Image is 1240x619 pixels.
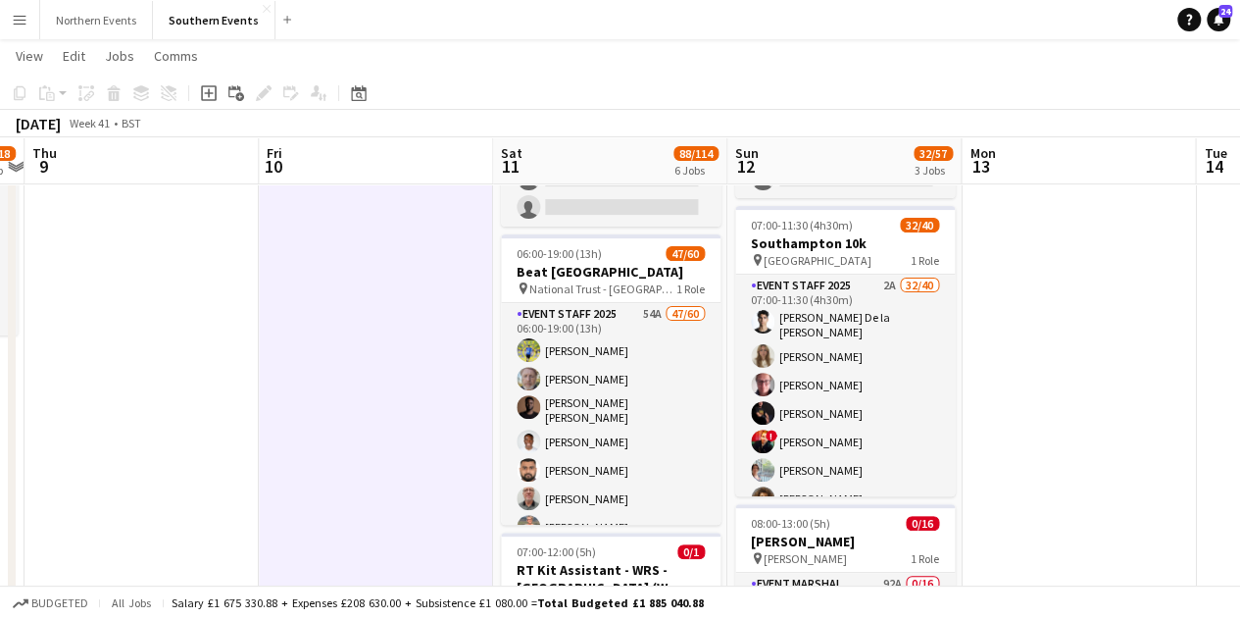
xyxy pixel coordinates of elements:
span: 1 Role [676,282,705,296]
span: Week 41 [65,116,114,130]
span: All jobs [108,595,155,610]
span: 1 Role [911,551,939,566]
h3: Beat [GEOGRAPHIC_DATA] [501,263,720,281]
app-job-card: 06:00-19:00 (13h)47/60Beat [GEOGRAPHIC_DATA] National Trust - [GEOGRAPHIC_DATA]1 RoleEvent Staff ... [501,234,720,525]
span: ! [766,430,777,441]
a: View [8,43,51,69]
span: 11 [498,155,522,178]
div: [DATE] [16,114,61,133]
span: Jobs [105,47,134,65]
span: 32/40 [900,218,939,232]
button: Southern Events [153,1,275,39]
a: Edit [55,43,93,69]
span: 32/57 [914,146,953,161]
a: Jobs [97,43,142,69]
span: 07:00-11:30 (4h30m) [751,218,853,232]
div: 3 Jobs [915,163,952,178]
span: Mon [969,144,995,162]
span: 0/1 [677,544,705,559]
span: 06:00-19:00 (13h) [517,246,602,261]
span: 10 [264,155,282,178]
span: Thu [32,144,57,162]
span: 24 [1218,5,1232,18]
span: 07:00-12:00 (5h) [517,544,596,559]
span: Sun [735,144,759,162]
span: Fri [267,144,282,162]
span: 0/16 [906,516,939,531]
div: Salary £1 675 330.88 + Expenses £208 630.00 + Subsistence £1 080.00 = [172,595,704,610]
span: National Trust - [GEOGRAPHIC_DATA] [529,282,676,296]
span: Tue [1204,144,1226,162]
span: View [16,47,43,65]
span: Budgeted [31,596,88,610]
a: 24 [1207,8,1230,31]
span: 14 [1201,155,1226,178]
span: [GEOGRAPHIC_DATA] [764,253,871,268]
span: Total Budgeted £1 885 040.88 [537,595,704,610]
span: Sat [501,144,522,162]
span: 13 [967,155,995,178]
span: 08:00-13:00 (5h) [751,516,830,531]
app-job-card: 07:00-11:30 (4h30m)32/40Southampton 10k [GEOGRAPHIC_DATA]1 RoleEvent Staff 20252A32/4007:00-11:30... [735,206,955,496]
h3: Southampton 10k [735,234,955,252]
button: Northern Events [40,1,153,39]
div: BST [122,116,141,130]
h3: [PERSON_NAME] [735,533,955,550]
span: 88/114 [673,146,719,161]
span: [PERSON_NAME] [764,551,847,566]
a: Comms [146,43,206,69]
span: 9 [29,155,57,178]
h3: RT Kit Assistant - WRS - [GEOGRAPHIC_DATA] (Women Only) [501,561,720,596]
span: 12 [732,155,759,178]
span: 1 Role [911,253,939,268]
span: 47/60 [666,246,705,261]
span: Edit [63,47,85,65]
span: Comms [154,47,198,65]
div: 6 Jobs [674,163,718,178]
button: Budgeted [10,593,91,614]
